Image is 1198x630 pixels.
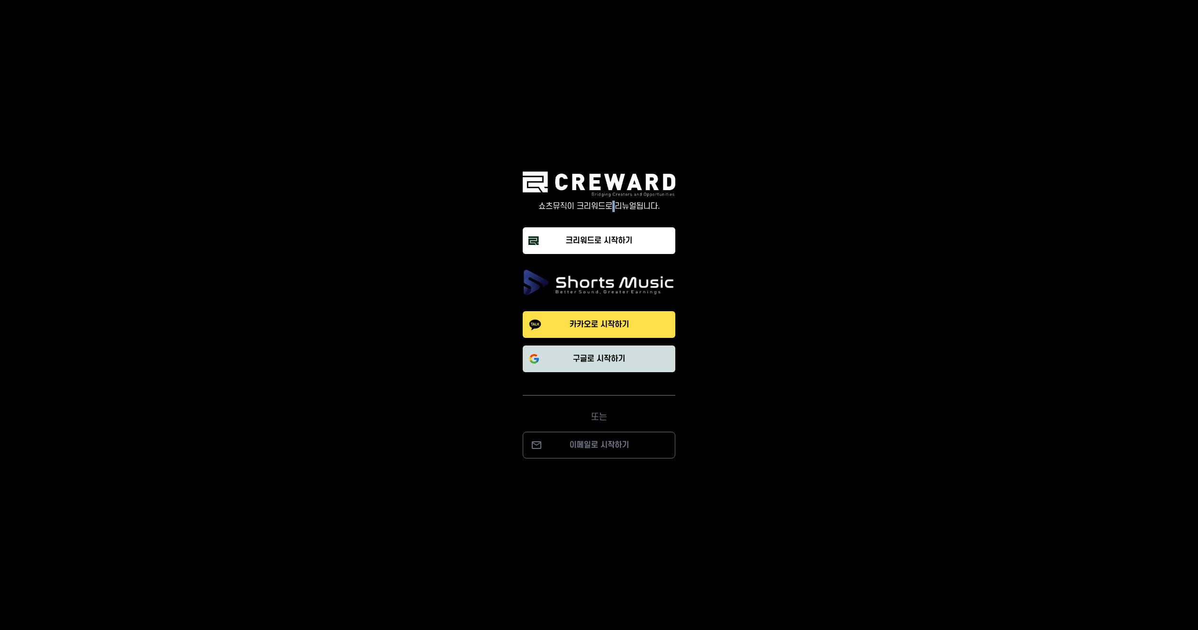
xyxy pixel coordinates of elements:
div: 크리워드로 시작하기 [566,235,632,246]
img: creward logo [523,172,675,197]
p: 이메일로 시작하기 [533,439,665,451]
button: 이메일로 시작하기 [523,432,675,458]
button: 크리워드로 시작하기 [523,227,675,254]
p: 구글로 시작하기 [573,353,625,365]
button: 구글로 시작하기 [523,345,675,372]
img: ShortsMusic [523,269,675,296]
p: 쇼츠뮤직이 크리워드로 리뉴얼됩니다. [523,201,675,212]
p: 카카오로 시작하기 [569,319,629,330]
div: 또는 [523,395,675,424]
button: 카카오로 시작하기 [523,311,675,338]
